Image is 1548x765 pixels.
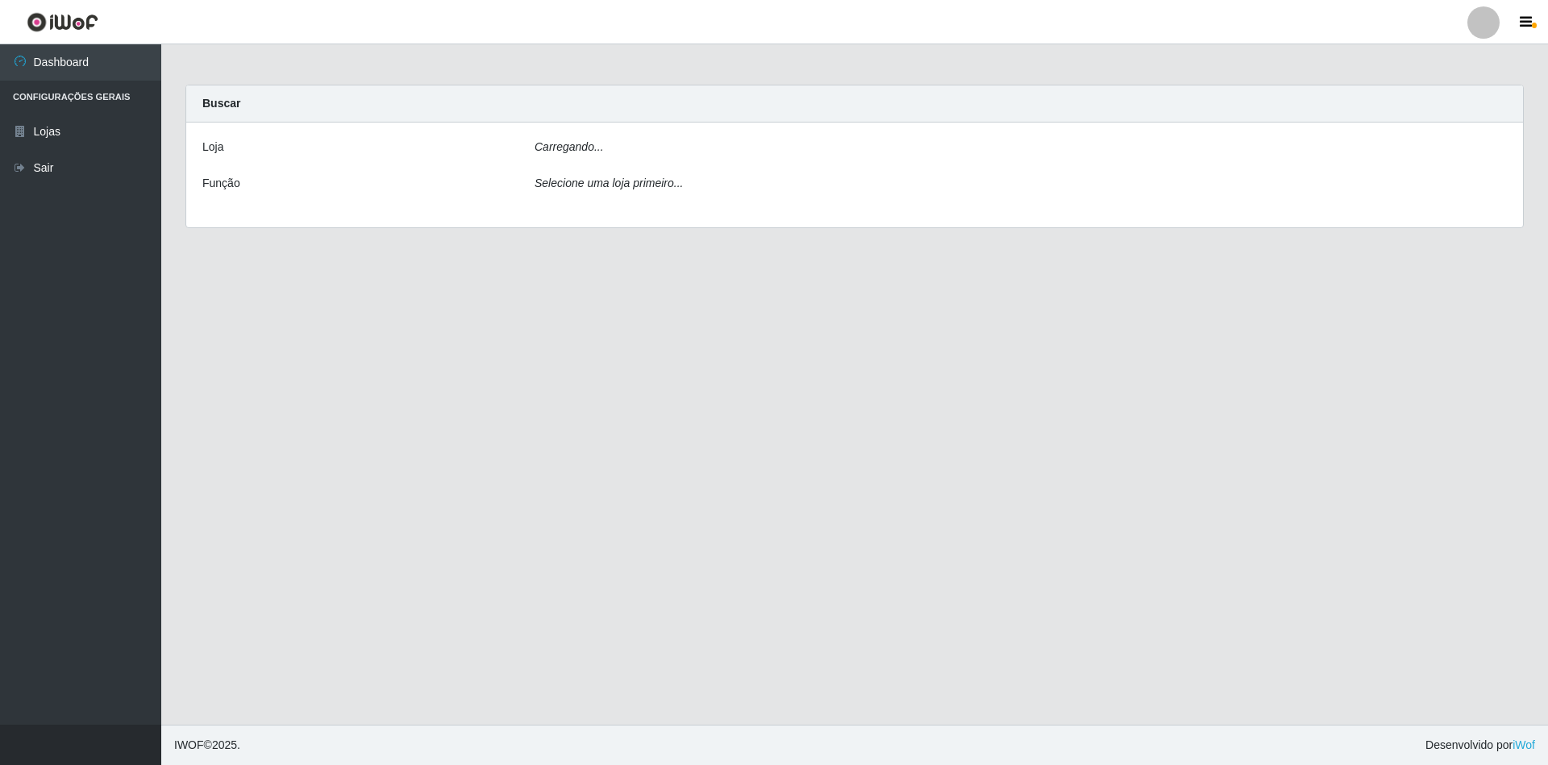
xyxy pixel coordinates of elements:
img: CoreUI Logo [27,12,98,32]
i: Carregando... [535,140,604,153]
label: Função [202,175,240,192]
a: iWof [1513,738,1535,751]
label: Loja [202,139,223,156]
i: Selecione uma loja primeiro... [535,177,683,189]
span: IWOF [174,738,204,751]
strong: Buscar [202,97,240,110]
span: © 2025 . [174,737,240,754]
span: Desenvolvido por [1425,737,1535,754]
